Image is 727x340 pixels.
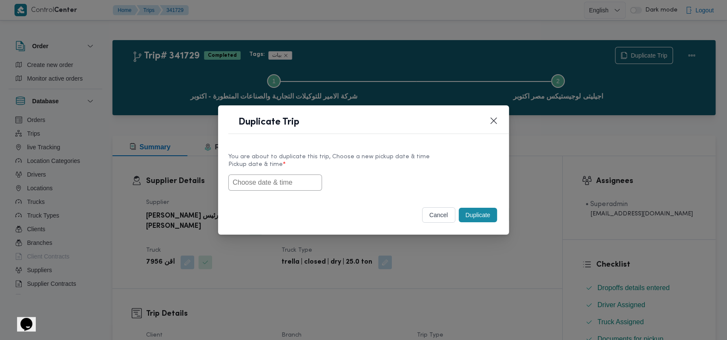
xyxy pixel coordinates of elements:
[228,174,322,191] input: Choose date & time
[459,208,497,222] button: Duplicate
[9,306,36,331] iframe: chat widget
[228,152,499,161] div: You are about to duplicate this trip, Choose a new pickup date & time
[239,116,299,129] h1: Duplicate Trip
[488,116,499,126] button: Closes this modal window
[422,207,455,223] button: cancel
[228,161,499,174] label: Pickup date & time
